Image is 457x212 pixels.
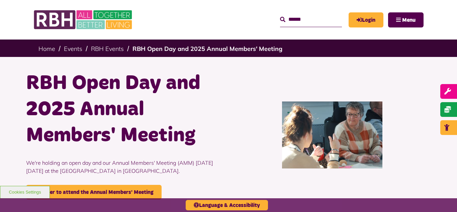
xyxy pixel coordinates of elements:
a: RBH Events [91,45,124,53]
a: MyRBH [349,12,383,27]
img: RBH [33,7,134,33]
a: RBH Open Day and 2025 Annual Members' Meeting [132,45,282,53]
a: Home [38,45,55,53]
p: We're holding an open day and our Annual Members' Meeting (AMM) [DATE][DATE] at the [GEOGRAPHIC_D... [26,149,223,185]
img: IMG 7040 [282,101,382,168]
h1: RBH Open Day and 2025 Annual Members' Meeting [26,70,223,149]
button: Navigation [388,12,424,27]
input: Search [280,12,342,27]
iframe: Netcall Web Assistant for live chat [427,182,457,212]
span: Menu [402,17,416,23]
a: Register to attend the Annual Members' Meeting [26,185,162,200]
a: Events [64,45,82,53]
button: Language & Accessibility [186,200,268,210]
